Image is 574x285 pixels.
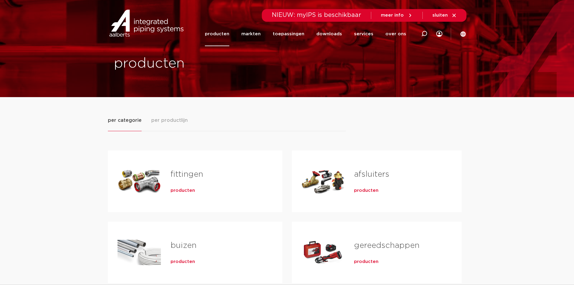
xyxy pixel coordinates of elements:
a: services [354,22,373,46]
a: afsluiters [354,170,389,178]
a: buizen [171,242,196,249]
a: producten [205,22,229,46]
a: producten [171,188,195,194]
span: NIEUW: myIPS is beschikbaar [272,12,361,18]
a: producten [171,259,195,265]
a: sluiten [432,13,457,18]
h1: producten [114,54,284,73]
a: gereedschappen [354,242,419,249]
a: producten [354,259,378,265]
a: toepassingen [273,22,304,46]
a: over ons [385,22,406,46]
nav: Menu [205,22,406,46]
div: my IPS [436,22,442,46]
span: sluiten [432,13,448,17]
a: markten [241,22,261,46]
a: meer info [381,13,413,18]
span: meer info [381,13,404,17]
span: per productlijn [151,117,188,124]
a: downloads [316,22,342,46]
a: producten [354,188,378,194]
span: per categorie [108,117,142,124]
a: fittingen [171,170,203,178]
